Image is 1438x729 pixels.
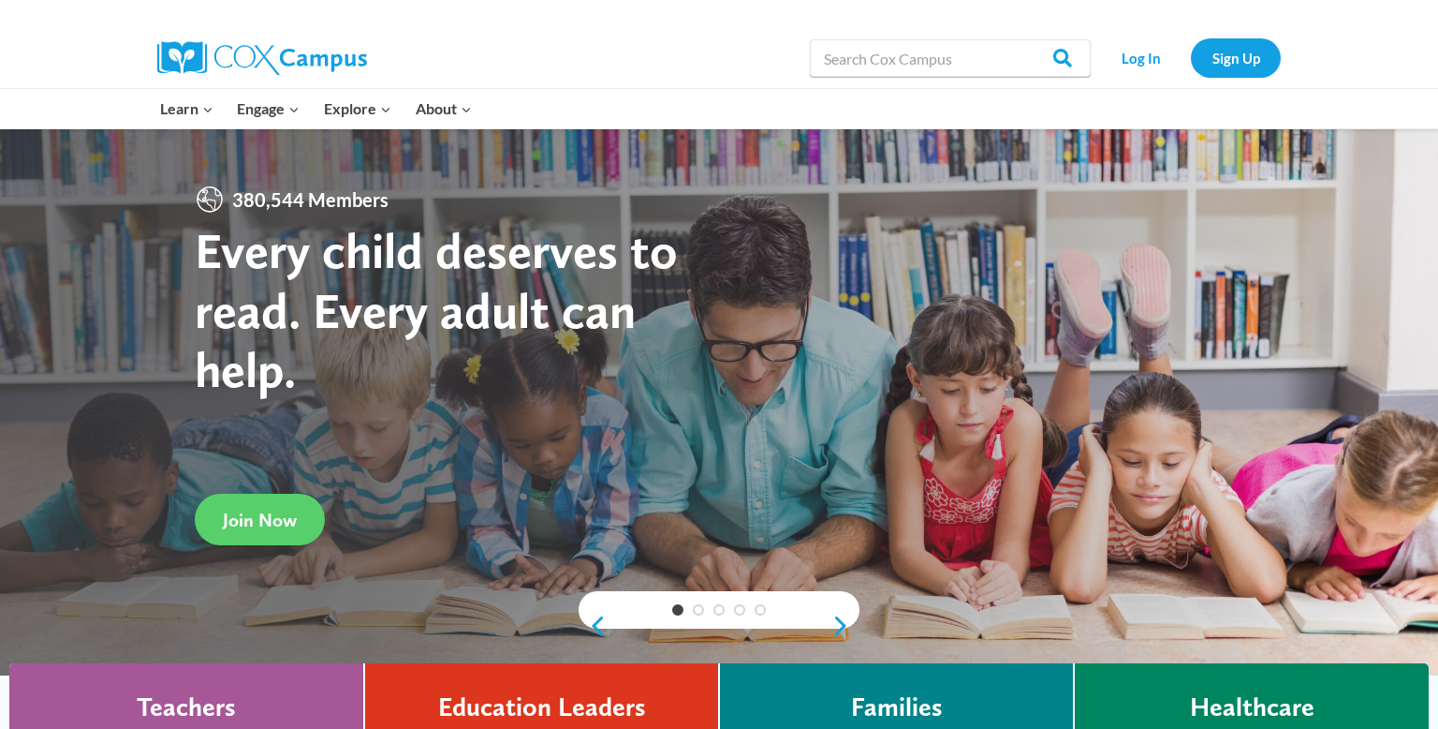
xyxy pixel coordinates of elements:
a: Sign Up [1191,38,1281,77]
h4: Healthcare [1190,692,1314,723]
span: 380,544 Members [225,185,396,215]
a: 5 [755,604,766,616]
a: Join Now [195,494,325,545]
div: content slider buttons [579,607,859,645]
h4: Education Leaders [438,692,646,723]
a: Log In [1100,38,1181,77]
a: next [831,615,859,637]
span: Learn [160,97,213,121]
nav: Secondary Navigation [1100,38,1281,77]
h4: Teachers [137,692,236,723]
input: Search Cox Campus [810,39,1091,77]
a: 4 [734,604,745,616]
img: Cox Campus [157,41,367,75]
span: Engage [237,97,300,121]
a: previous [579,615,607,637]
h4: Families [851,692,943,723]
span: Explore [324,97,391,121]
span: About [416,97,472,121]
span: Join Now [223,509,297,531]
a: 2 [693,604,704,616]
a: 3 [713,604,725,616]
nav: Primary Navigation [148,89,483,128]
a: 1 [672,604,683,616]
strong: Every child deserves to read. Every adult can help. [195,220,678,399]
